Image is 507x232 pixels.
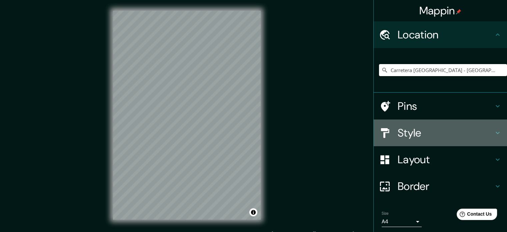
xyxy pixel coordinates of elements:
[419,4,462,17] h4: Mappin
[113,11,261,220] canvas: Map
[249,208,257,216] button: Toggle attribution
[398,180,494,193] h4: Border
[374,173,507,200] div: Border
[379,64,507,76] input: Pick your city or area
[456,9,461,14] img: pin-icon.png
[398,28,494,41] h4: Location
[374,21,507,48] div: Location
[374,146,507,173] div: Layout
[398,126,494,140] h4: Style
[398,153,494,166] h4: Layout
[448,206,500,225] iframe: Help widget launcher
[374,93,507,120] div: Pins
[398,99,494,113] h4: Pins
[382,216,422,227] div: A4
[374,120,507,146] div: Style
[382,211,389,216] label: Size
